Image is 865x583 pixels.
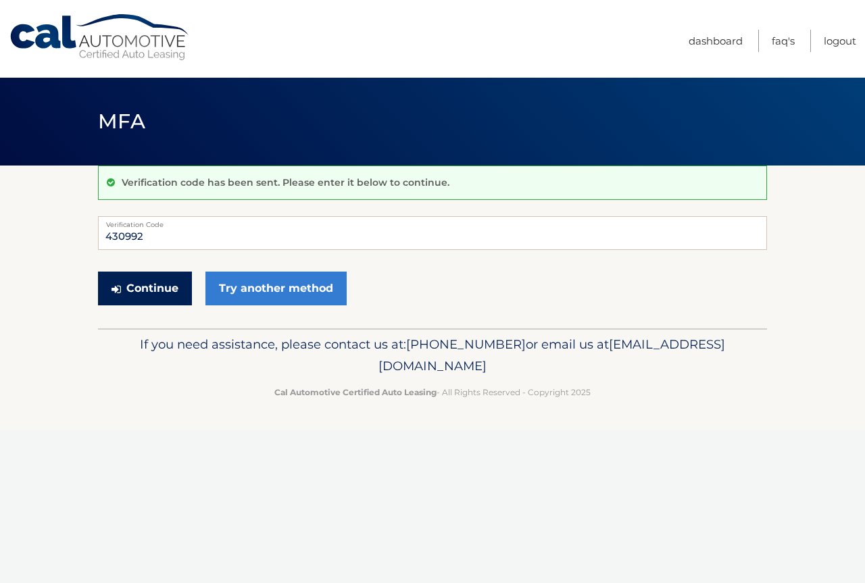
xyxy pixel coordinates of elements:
[107,385,758,399] p: - All Rights Reserved - Copyright 2025
[824,30,856,52] a: Logout
[689,30,743,52] a: Dashboard
[9,14,191,61] a: Cal Automotive
[107,334,758,377] p: If you need assistance, please contact us at: or email us at
[98,272,192,305] button: Continue
[122,176,449,188] p: Verification code has been sent. Please enter it below to continue.
[378,336,725,374] span: [EMAIL_ADDRESS][DOMAIN_NAME]
[98,109,145,134] span: MFA
[772,30,795,52] a: FAQ's
[406,336,526,352] span: [PHONE_NUMBER]
[98,216,767,227] label: Verification Code
[274,387,437,397] strong: Cal Automotive Certified Auto Leasing
[205,272,347,305] a: Try another method
[98,216,767,250] input: Verification Code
